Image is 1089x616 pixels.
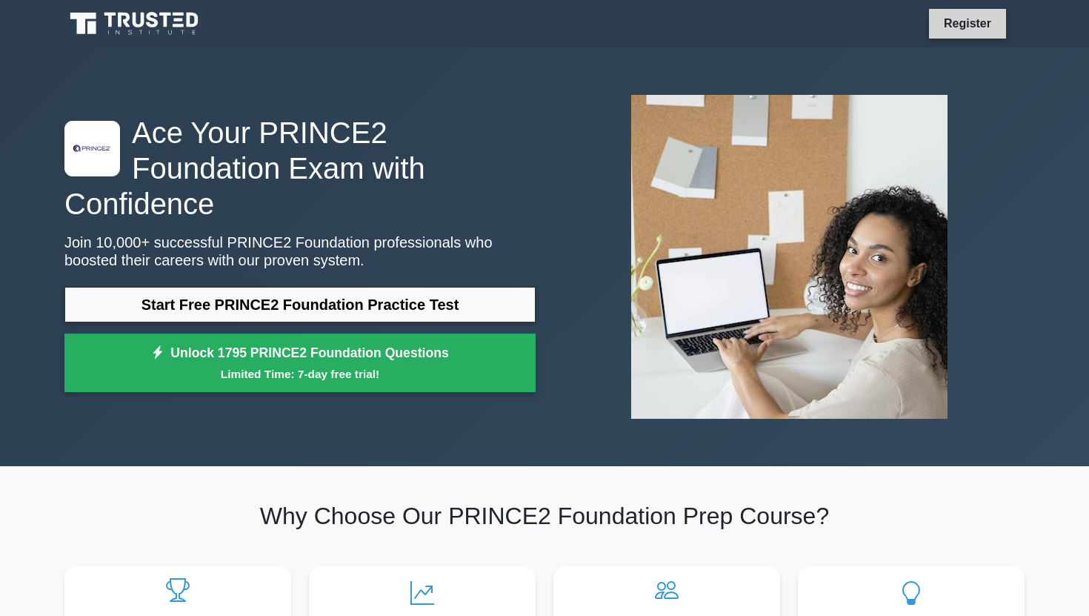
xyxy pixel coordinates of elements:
a: Register [935,14,1000,33]
small: Limited Time: 7-day free trial! [83,365,517,382]
h1: Ace Your PRINCE2 Foundation Exam with Confidence [64,115,536,222]
a: Unlock 1795 PRINCE2 Foundation QuestionsLimited Time: 7-day free trial! [64,334,536,393]
p: Join 10,000+ successful PRINCE2 Foundation professionals who boosted their careers with our prove... [64,234,536,269]
h2: Why Choose Our PRINCE2 Foundation Prep Course? [64,502,1025,530]
a: Start Free PRINCE2 Foundation Practice Test [64,287,536,322]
